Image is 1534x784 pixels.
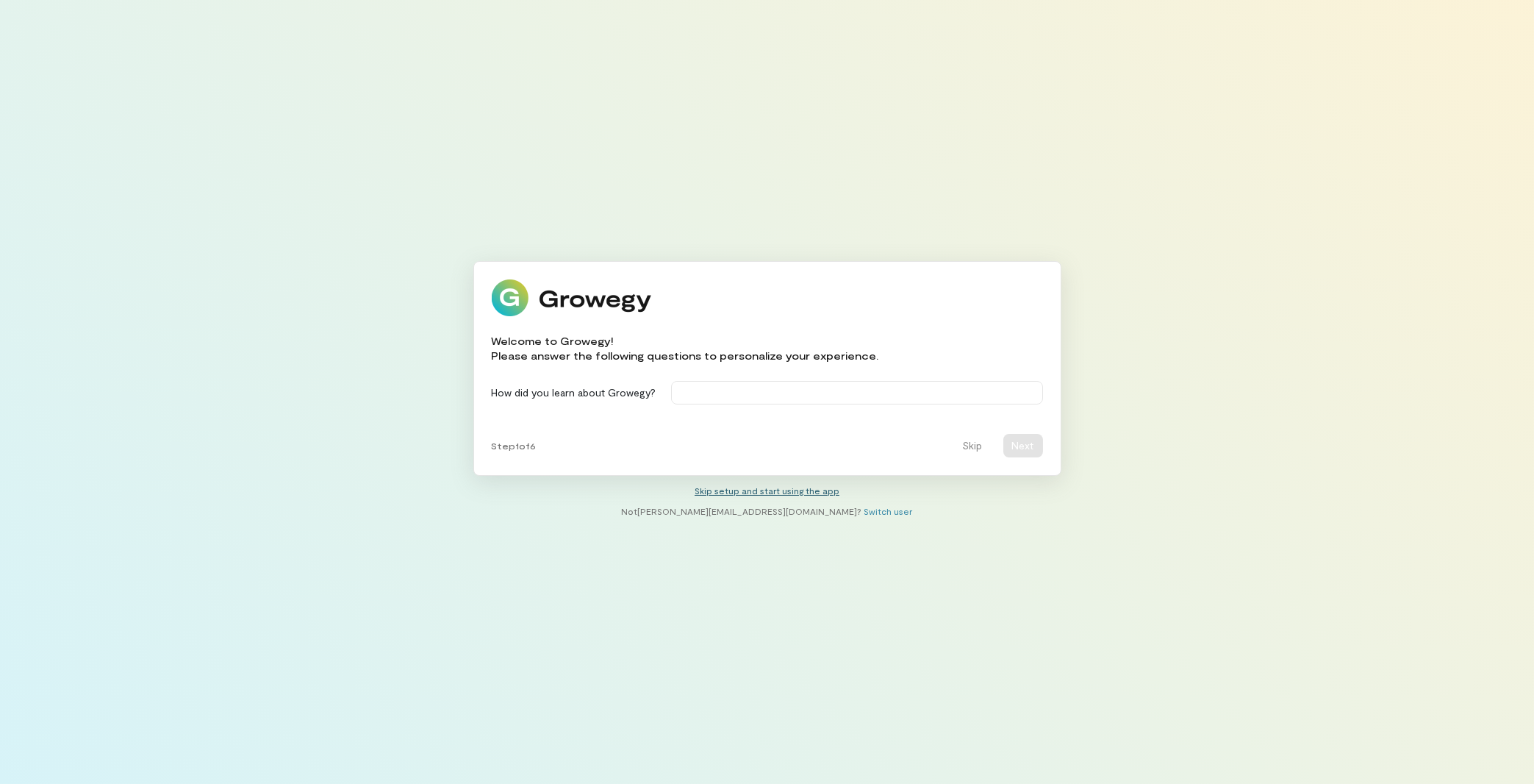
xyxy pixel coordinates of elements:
[492,385,656,400] label: How did you learn about Growegy?
[622,506,862,516] span: Not [PERSON_NAME][EMAIL_ADDRESS][DOMAIN_NAME] ?
[492,440,537,452] span: Step 1 of 6
[492,279,652,316] img: Growegy logo
[954,434,992,457] button: Skip
[492,334,879,363] div: Welcome to Growegy! Please answer the following questions to personalize your experience.
[1003,434,1043,457] button: Next
[864,506,913,516] a: Switch user
[695,485,839,496] a: Skip setup and start using the app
